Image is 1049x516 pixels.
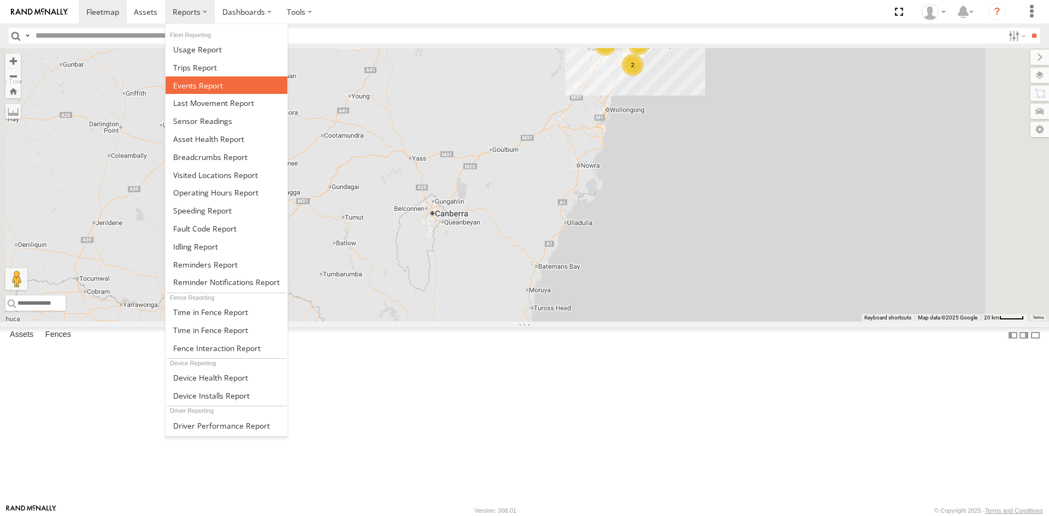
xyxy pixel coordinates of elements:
a: Full Events Report [166,76,287,94]
a: Driver Performance Report [166,417,287,435]
label: Map Settings [1030,122,1049,137]
a: Visited Locations Report [166,166,287,184]
label: Search Query [23,28,32,44]
a: Time in Fences Report [166,321,287,339]
button: Zoom in [5,54,21,68]
a: Sensor Readings [166,112,287,130]
span: 20 km [984,315,999,321]
a: Idling Report [166,238,287,256]
label: Dock Summary Table to the Right [1018,327,1029,343]
a: Asset Operating Hours Report [166,183,287,201]
div: Andres Duran [918,4,950,20]
a: Fleet Speed Report [166,201,287,220]
button: Map Scale: 20 km per 41 pixels [981,314,1027,322]
a: Visit our Website [6,505,56,516]
a: Terms (opens in new tab) [1033,316,1044,320]
img: rand-logo.svg [11,8,68,16]
a: Asset Health Report [166,130,287,148]
a: Assignment Report [166,434,287,452]
a: Reminders Report [166,256,287,274]
button: Keyboard shortcuts [864,314,911,322]
div: © Copyright 2025 - [934,507,1043,514]
label: Hide Summary Table [1030,327,1041,343]
a: Trips Report [166,58,287,76]
a: Device Installs Report [166,387,287,405]
a: Device Health Report [166,369,287,387]
button: Zoom out [5,68,21,84]
label: Search Filter Options [1004,28,1028,44]
button: Zoom Home [5,84,21,98]
a: Service Reminder Notifications Report [166,274,287,292]
div: 2 [622,54,644,76]
div: Version: 308.01 [475,507,516,514]
a: Fault Code Report [166,220,287,238]
a: Terms and Conditions [985,507,1043,514]
a: Last Movement Report [166,94,287,112]
a: Time in Fences Report [166,303,287,321]
a: Usage Report [166,40,287,58]
a: Fence Interaction Report [166,339,287,357]
div: 11 [594,34,616,56]
i: ? [988,3,1006,21]
a: Breadcrumbs Report [166,148,287,166]
label: Measure [5,104,21,119]
label: Dock Summary Table to the Left [1007,327,1018,343]
button: Drag Pegman onto the map to open Street View [5,268,27,290]
label: Assets [4,328,39,343]
label: Fences [40,328,76,343]
span: Map data ©2025 Google [918,315,977,321]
